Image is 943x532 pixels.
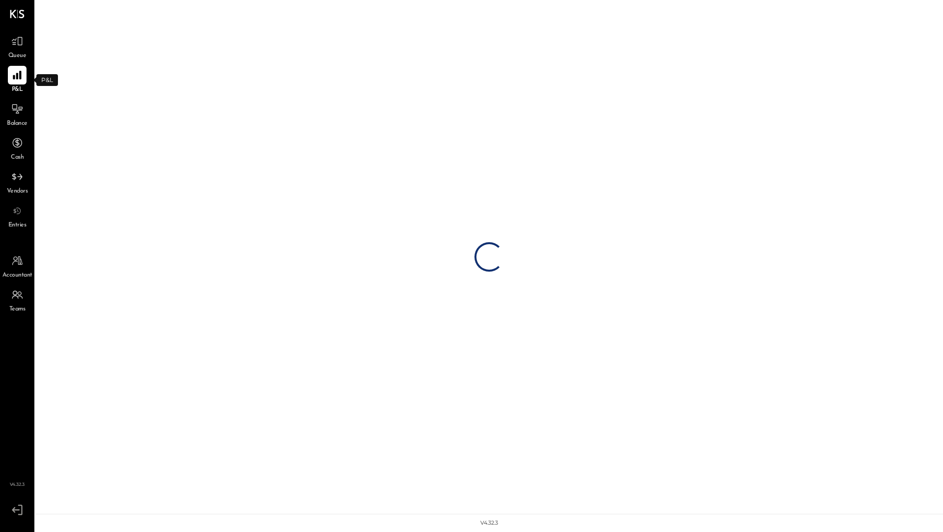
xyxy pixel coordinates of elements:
a: Cash [0,134,34,162]
span: Vendors [7,187,28,196]
a: Vendors [0,168,34,196]
span: Accountant [2,271,32,280]
a: P&L [0,66,34,94]
span: Cash [11,153,24,162]
span: Entries [8,221,27,230]
span: Balance [7,119,28,128]
div: v 4.32.3 [480,519,498,527]
a: Accountant [0,252,34,280]
span: Teams [9,305,26,314]
a: Balance [0,100,34,128]
a: Entries [0,201,34,230]
span: P&L [12,85,23,94]
div: P&L [36,74,58,86]
span: Queue [8,52,27,60]
a: Queue [0,32,34,60]
a: Teams [0,285,34,314]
